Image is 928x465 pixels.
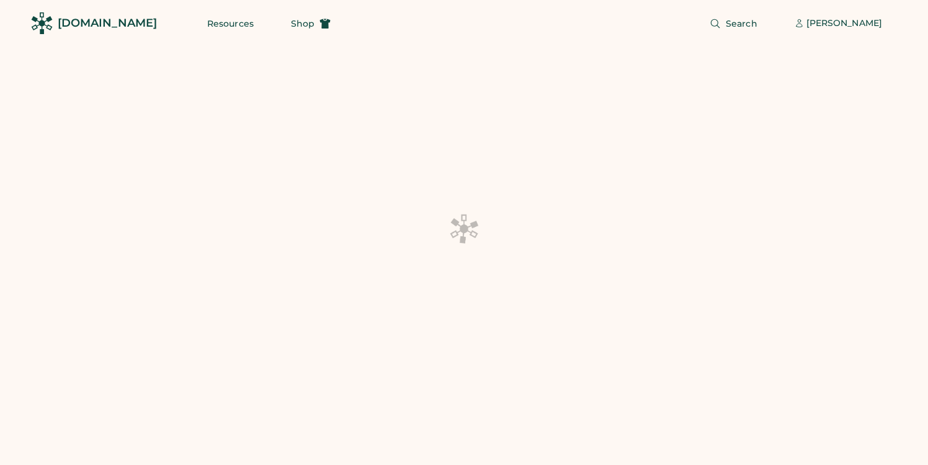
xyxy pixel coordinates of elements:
span: Search [726,19,757,28]
button: Shop [276,11,346,36]
div: [DOMAIN_NAME] [58,15,157,31]
span: Shop [291,19,315,28]
div: [PERSON_NAME] [806,17,882,30]
img: Rendered Logo - Screens [31,12,53,34]
button: Search [695,11,772,36]
img: Platens-Black-Loader-Spin-rich%20black.webp [449,213,479,244]
button: Resources [192,11,269,36]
